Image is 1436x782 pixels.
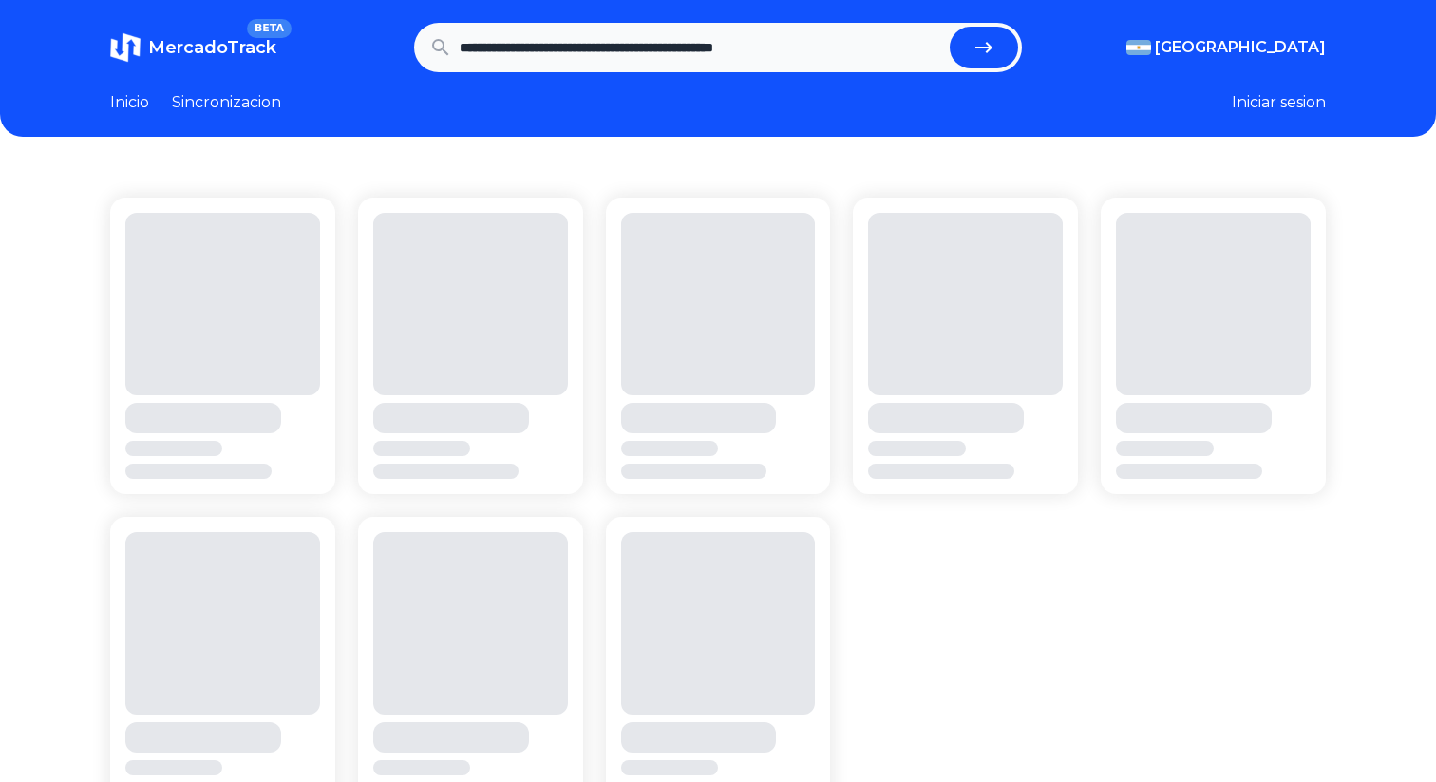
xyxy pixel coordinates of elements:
[110,91,149,114] a: Inicio
[172,91,281,114] a: Sincronizacion
[247,19,292,38] span: BETA
[110,32,276,63] a: MercadoTrackBETA
[148,37,276,58] span: MercadoTrack
[1155,36,1326,59] span: [GEOGRAPHIC_DATA]
[1126,36,1326,59] button: [GEOGRAPHIC_DATA]
[110,32,141,63] img: MercadoTrack
[1232,91,1326,114] button: Iniciar sesion
[1126,40,1151,55] img: Argentina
